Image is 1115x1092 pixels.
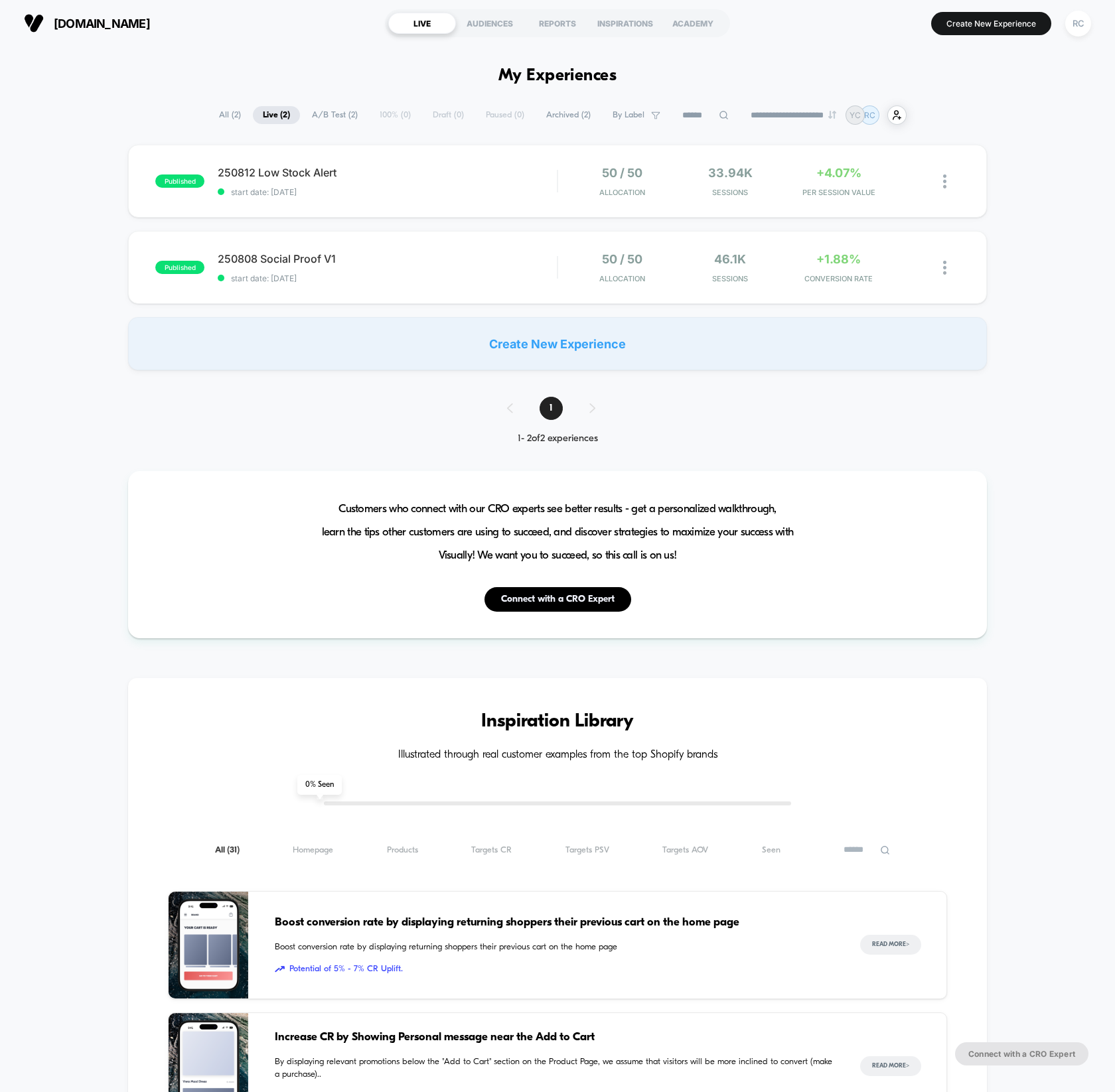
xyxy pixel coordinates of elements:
span: +1.88% [816,252,861,266]
span: Products [387,845,418,855]
span: Archived ( 2 ) [536,106,601,124]
p: RC [864,110,875,120]
span: Sessions [680,274,781,283]
div: INSPIRATIONS [591,13,659,34]
button: Play, NEW DEMO 2025-VEED.mp4 [7,292,28,313]
div: AUDIENCES [456,13,524,34]
span: Potential of 5% - 7% CR Uplift. [275,963,834,976]
img: Visually logo [24,13,44,33]
div: 1 - 2 of 2 experiences [494,433,622,444]
span: Allocation [599,188,645,197]
span: By Label [613,110,644,120]
button: RC [1061,10,1095,37]
span: Seen [762,845,780,855]
span: Customers who connect with our CRO experts see better results - get a personalized walkthrough, l... [322,498,794,567]
img: end [828,111,836,119]
span: All ( 2 ) [209,106,251,124]
div: Create New Experience [128,317,987,370]
div: ACADEMY [659,13,727,34]
span: Boost conversion rate by displaying returning shoppers their previous cart on the home page [275,941,834,954]
span: [DOMAIN_NAME] [54,17,150,31]
span: 250812 Low Stock Alert [218,166,557,179]
h1: My Experiences [498,66,617,86]
span: CONVERSION RATE [788,274,889,283]
span: 250808 Social Proof V1 [218,252,557,265]
span: All [215,845,240,855]
div: LIVE [388,13,456,34]
span: start date: [DATE] [218,273,557,283]
span: 50 / 50 [602,252,642,266]
button: Connect with a CRO Expert [484,587,631,612]
span: A/B Test ( 2 ) [302,106,368,124]
h3: Inspiration Library [168,711,947,732]
span: start date: [DATE] [218,187,557,197]
span: Boost conversion rate by displaying returning shoppers their previous cart on the home page [275,914,834,931]
div: Current time [380,295,410,310]
div: REPORTS [524,13,591,34]
span: PER SESSION VALUE [788,188,889,197]
span: Allocation [599,274,645,283]
img: close [943,174,946,188]
input: Volume [473,297,513,309]
button: [DOMAIN_NAME] [20,13,154,34]
div: RC [1065,11,1091,36]
span: 46.1k [714,252,746,266]
span: Targets PSV [565,845,609,855]
p: YC [850,110,861,120]
button: Read More> [860,1056,921,1076]
span: 50 / 50 [602,166,642,180]
input: Seek [10,274,561,287]
span: Sessions [680,188,781,197]
span: Targets AOV [662,845,708,855]
span: Targets CR [471,845,512,855]
button: Read More> [860,935,921,955]
button: Create New Experience [931,12,1051,35]
button: Play, NEW DEMO 2025-VEED.mp4 [269,144,301,176]
span: +4.07% [816,166,861,180]
span: 1 [540,397,563,420]
span: published [155,261,204,274]
img: close [943,261,946,275]
span: By displaying relevant promotions below the "Add to Cart" section on the Product Page, we assume ... [275,1056,834,1081]
span: 0 % Seen [297,775,342,795]
button: Connect with a CRO Expert [955,1042,1088,1065]
div: Duration [412,295,447,310]
span: 33.94k [708,166,753,180]
span: Increase CR by Showing Personal message near the Add to Cart [275,1029,834,1046]
img: Boost conversion rate by displaying returning shoppers their previous cart on the home page [169,892,248,998]
h4: Illustrated through real customer examples from the top Shopify brands [168,749,947,762]
span: Homepage [293,845,333,855]
span: Live ( 2 ) [253,106,300,124]
span: published [155,174,204,188]
span: ( 31 ) [227,846,240,854]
